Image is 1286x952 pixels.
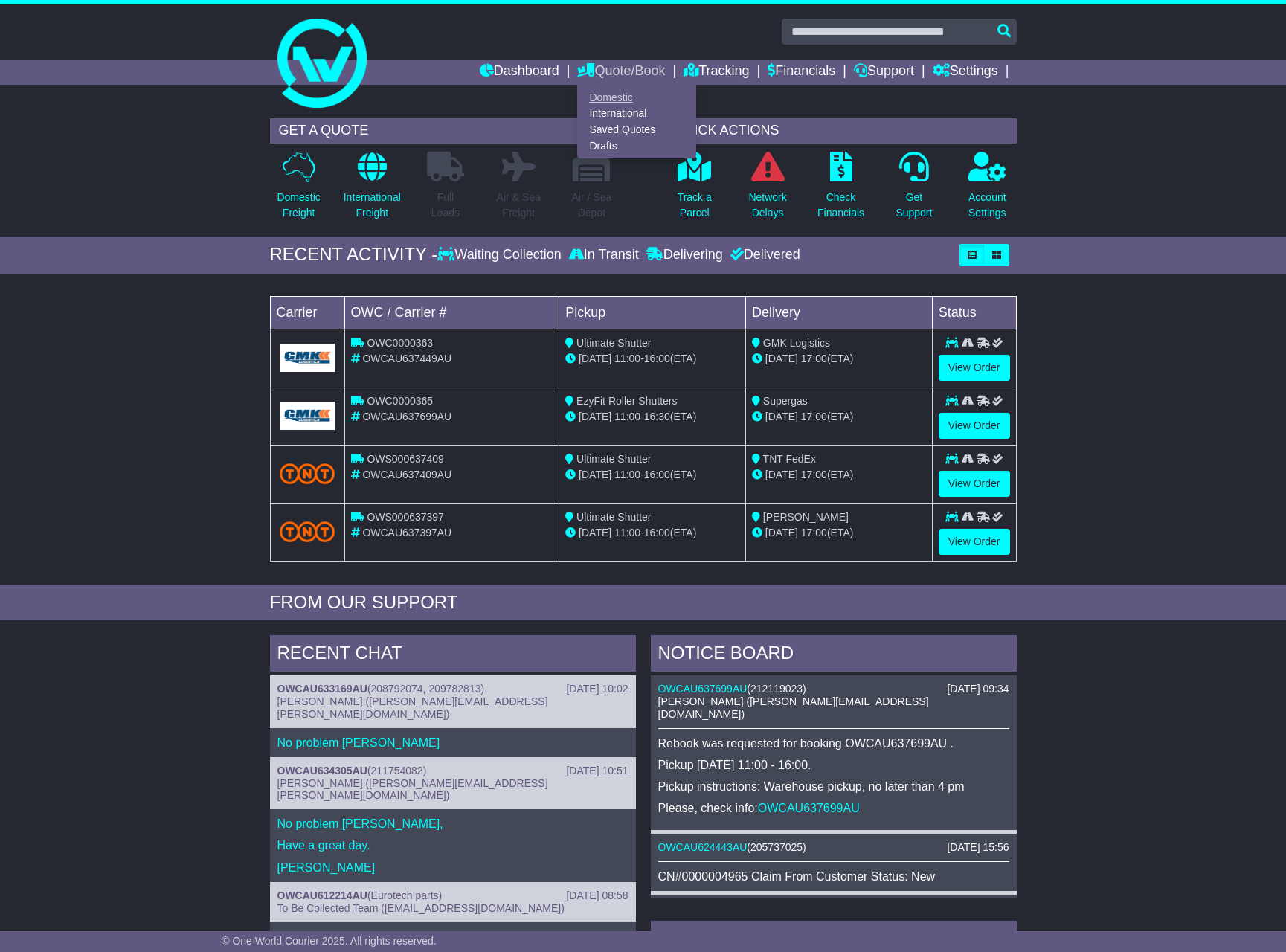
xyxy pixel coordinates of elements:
[745,296,932,329] td: Delivery
[763,395,808,407] span: Supergas
[362,353,451,364] span: OWCAU637449AU
[277,902,565,914] span: To Be Collected Team ([EMAIL_ADDRESS][DOMAIN_NAME])
[576,395,677,407] span: EzyFit Roller Shutters
[932,296,1016,329] td: Status
[817,190,864,221] p: Check Financials
[933,59,998,85] a: Settings
[658,758,1009,772] p: Pickup [DATE] 11:00 - 16:00.
[343,151,402,229] a: InternationalFreight
[801,469,827,480] span: 17:00
[367,511,444,523] span: OWS000637397
[270,592,1017,614] div: FROM OUR SUPPORT
[576,453,651,465] span: Ultimate Shutter
[939,529,1010,555] a: View Order
[277,890,628,902] div: ( )
[817,151,865,229] a: CheckFinancials
[658,779,1009,794] p: Pickup instructions: Warehouse pickup, no later than 4 pm
[939,471,1010,497] a: View Order
[658,683,748,695] a: OWCAU637699AU
[565,247,643,263] div: In Transit
[565,467,739,483] div: - (ETA)
[222,935,437,947] span: © One World Courier 2025. All rights reserved.
[566,683,628,695] div: [DATE] 10:02
[896,190,932,221] p: Get Support
[678,190,712,221] p: Track a Parcel
[644,353,670,364] span: 16:00
[614,527,640,538] span: 11:00
[939,355,1010,381] a: View Order
[276,151,321,229] a: DomesticFreight
[651,635,1017,675] div: NOTICE BOARD
[270,118,621,144] div: GET A QUOTE
[270,635,636,675] div: RECENT CHAT
[277,861,628,875] p: [PERSON_NAME]
[270,244,438,266] div: RECENT ACTIVITY -
[614,353,640,364] span: 11:00
[801,527,827,538] span: 17:00
[579,469,611,480] span: [DATE]
[644,469,670,480] span: 16:00
[367,395,433,407] span: OWC0000365
[765,353,798,364] span: [DATE]
[765,411,798,422] span: [DATE]
[565,525,739,541] div: - (ETA)
[658,736,1009,750] p: Rebook was requested for booking OWCAU637699AU .
[277,695,548,720] span: [PERSON_NAME] ([PERSON_NAME][EMAIL_ADDRESS][PERSON_NAME][DOMAIN_NAME])
[666,118,1017,144] div: QUICK ACTIONS
[437,247,565,263] div: Waiting Collection
[277,736,628,750] p: No problem [PERSON_NAME]
[765,469,798,480] span: [DATE]
[371,890,439,901] span: Eurotech parts
[763,337,830,349] span: GMK Logistics
[895,151,933,229] a: GetSupport
[677,151,713,229] a: Track aParcel
[854,59,914,85] a: Support
[947,841,1009,854] div: [DATE] 15:56
[277,890,367,901] a: OWCAU612214AU
[939,413,1010,439] a: View Order
[765,527,798,538] span: [DATE]
[277,929,628,943] p: Hi [PERSON_NAME],
[270,296,344,329] td: Carrier
[658,695,929,720] span: [PERSON_NAME] ([PERSON_NAME][EMAIL_ADDRESS][DOMAIN_NAME])
[362,411,451,422] span: OWCAU637699AU
[566,765,628,777] div: [DATE] 10:51
[497,190,541,221] p: Air & Sea Freight
[367,337,433,349] span: OWC0000363
[362,469,451,480] span: OWCAU637409AU
[367,453,444,465] span: OWS000637409
[578,89,695,106] a: Domestic
[578,122,695,138] a: Saved Quotes
[578,106,695,122] a: International
[658,801,1009,815] p: Please, check info:
[763,453,816,465] span: TNT FedEx
[801,353,827,364] span: 17:00
[559,296,746,329] td: Pickup
[566,890,628,902] div: [DATE] 08:58
[968,190,1006,221] p: Account Settings
[752,467,926,483] div: (ETA)
[277,190,320,221] p: Domestic Freight
[565,409,739,425] div: - (ETA)
[658,841,748,853] a: OWCAU624443AU
[280,521,335,541] img: TNT_Domestic.png
[277,765,367,776] a: OWCAU634305AU
[748,190,786,221] p: Network Delays
[344,296,559,329] td: OWC / Carrier #
[277,765,628,777] div: ( )
[277,683,367,695] a: OWCAU633169AU
[947,683,1009,695] div: [DATE] 09:34
[644,527,670,538] span: 16:00
[427,190,464,221] p: Full Loads
[277,683,628,695] div: ( )
[750,683,803,695] span: 212119023
[277,817,628,831] p: No problem [PERSON_NAME],
[614,469,640,480] span: 11:00
[280,463,335,483] img: TNT_Domestic.png
[280,402,335,429] img: GetCarrierServiceLogo
[644,411,670,422] span: 16:30
[277,777,548,802] span: [PERSON_NAME] ([PERSON_NAME][EMAIL_ADDRESS][PERSON_NAME][DOMAIN_NAME])
[752,409,926,425] div: (ETA)
[968,151,1007,229] a: AccountSettings
[578,138,695,154] a: Drafts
